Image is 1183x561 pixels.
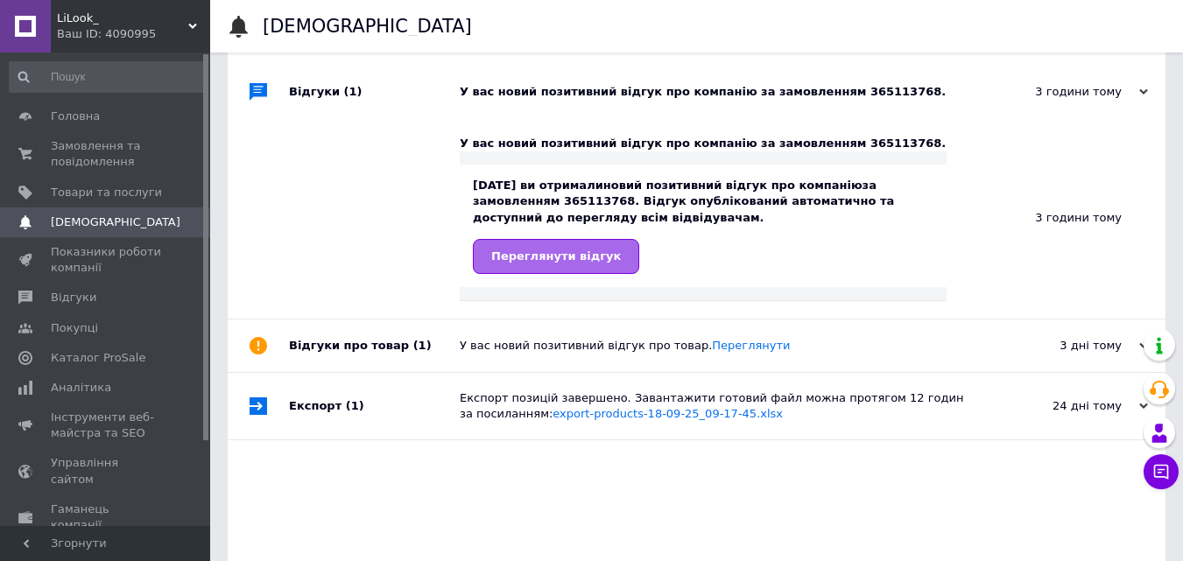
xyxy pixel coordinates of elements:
span: (1) [413,339,432,352]
span: Гаманець компанії [51,501,162,533]
span: (1) [346,399,364,412]
a: Переглянути [712,339,790,352]
div: У вас новий позитивний відгук про товар. [460,338,973,354]
b: новий позитивний відгук про компанію [603,179,863,192]
div: У вас новий позитивний відгук про компанію за замовленням 365113768. [460,84,973,100]
span: Товари та послуги [51,185,162,200]
span: Управління сайтом [51,455,162,487]
span: Покупці [51,320,98,336]
a: export-products-18-09-25_09-17-45.xlsx [553,407,783,420]
span: Замовлення та повідомлення [51,138,162,170]
div: Експорт [289,373,460,439]
span: Відгуки [51,290,96,305]
div: Експорт позицій завершено. Завантажити готовий файл можна протягом 12 годин за посиланням: [460,390,973,422]
div: 3 дні тому [973,338,1148,354]
div: У вас новий позитивний відгук про компанію за замовленням 365113768. [460,136,947,151]
span: Головна [51,109,100,124]
a: Переглянути відгук [473,239,639,274]
div: [DATE] ви отримали за замовленням 365113768. Відгук опублікований автоматично та доступний до пер... [473,178,933,274]
div: Ваш ID: 4090995 [57,26,210,42]
div: Відгуки про товар [289,319,460,372]
span: LiLook_ [57,11,188,26]
div: 3 години тому [947,118,1165,319]
span: (1) [344,85,363,98]
span: Каталог ProSale [51,350,145,366]
span: Аналітика [51,380,111,396]
h1: [DEMOGRAPHIC_DATA] [263,16,472,37]
input: Пошук [9,61,207,93]
span: Показники роботи компанії [51,244,162,276]
button: Чат з покупцем [1144,454,1179,489]
div: 3 години тому [973,84,1148,100]
div: Відгуки [289,66,460,118]
span: Інструменти веб-майстра та SEO [51,410,162,441]
span: Переглянути відгук [491,249,621,263]
div: 24 дні тому [973,398,1148,414]
span: [DEMOGRAPHIC_DATA] [51,214,180,230]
